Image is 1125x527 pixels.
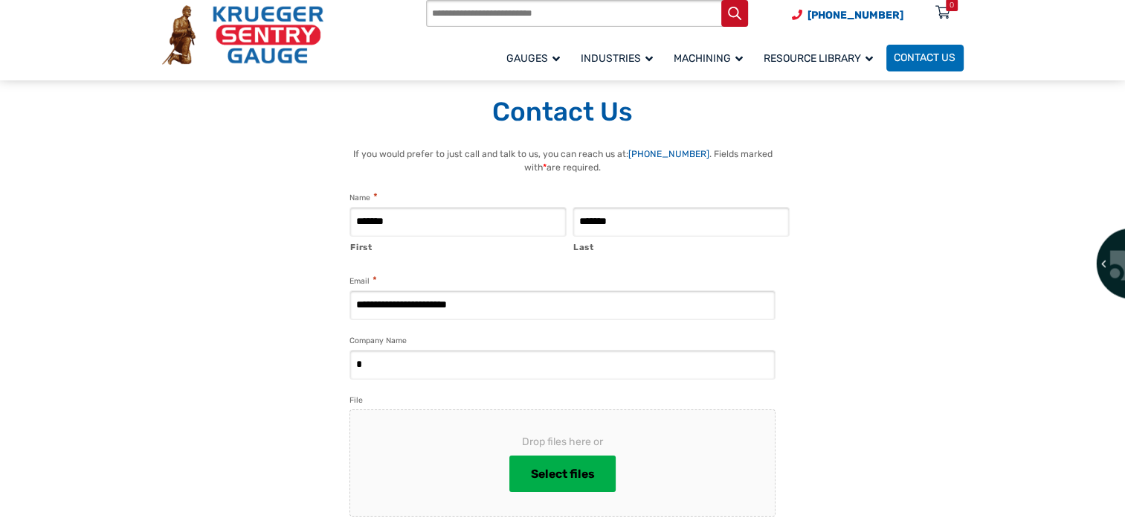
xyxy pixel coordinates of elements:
[349,191,377,205] legend: Name
[499,42,573,73] a: Gauges
[374,434,751,450] span: Drop files here or
[674,52,743,65] span: Machining
[349,394,363,407] label: File
[335,147,790,175] p: If you would prefer to just call and talk to us, you can reach us at: . Fields marked with are re...
[350,237,567,254] label: First
[894,52,955,65] span: Contact Us
[628,149,709,159] a: [PHONE_NUMBER]
[666,42,756,73] a: Machining
[349,274,376,288] label: Email
[573,42,666,73] a: Industries
[581,52,653,65] span: Industries
[162,5,323,65] img: Krueger Sentry Gauge
[509,456,616,493] button: select files, file
[792,7,903,23] a: Phone Number (920) 434-8860
[886,45,964,71] a: Contact Us
[756,42,886,73] a: Resource Library
[808,9,903,22] span: [PHONE_NUMBER]
[506,52,560,65] span: Gauges
[349,334,407,348] label: Company Name
[162,96,964,129] h1: Contact Us
[764,52,873,65] span: Resource Library
[573,237,790,254] label: Last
